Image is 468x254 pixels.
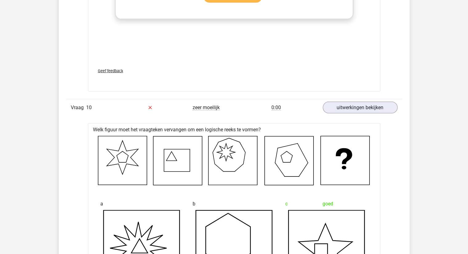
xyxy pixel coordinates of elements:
span: b [193,198,195,210]
span: zeer moeilijk [193,105,220,111]
a: uitwerkingen bekijken [323,102,398,113]
span: a [100,198,103,210]
span: c [285,198,288,210]
span: 0:00 [271,105,281,111]
span: Vraag [71,104,86,111]
div: goed [285,198,368,210]
span: 10 [86,105,92,110]
span: Geef feedback [98,69,123,73]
